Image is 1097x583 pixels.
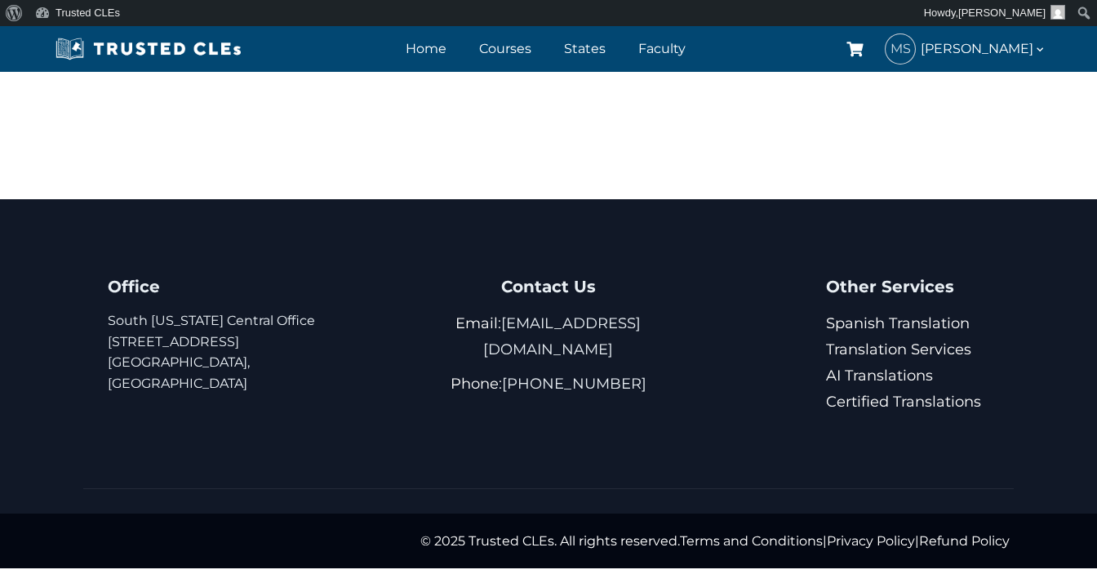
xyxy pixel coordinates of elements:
h2: Oops! That page can’t be found. [87,96,856,175]
a: [PHONE_NUMBER] [502,375,646,393]
a: States [560,37,610,60]
a: South [US_STATE] Central Office[STREET_ADDRESS][GEOGRAPHIC_DATA], [GEOGRAPHIC_DATA] [108,313,315,391]
h4: Contact Us [415,273,682,300]
span: MS [886,34,915,64]
a: Privacy Policy [827,533,915,549]
span: [PERSON_NAME] [921,38,1046,60]
p: Email: [415,310,682,363]
a: Faculty [634,37,690,60]
h4: Office [108,273,375,300]
a: AI Translations [826,367,933,385]
a: Translation Services [826,340,971,358]
img: Trusted CLEs [51,37,246,61]
a: Spanish Translation [826,314,970,332]
h4: Other Services [826,273,989,300]
a: [EMAIL_ADDRESS][DOMAIN_NAME] [483,314,641,358]
a: Terms and Conditions [680,533,823,549]
a: Certified Translations [826,393,981,411]
span: [PERSON_NAME] [958,7,1046,19]
span: © 2025 Trusted CLEs. All rights reserved. | | [420,533,1010,549]
a: Home [402,37,451,60]
p: Phone: [415,371,682,397]
a: Refund Policy [919,533,1010,549]
a: Courses [475,37,535,60]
